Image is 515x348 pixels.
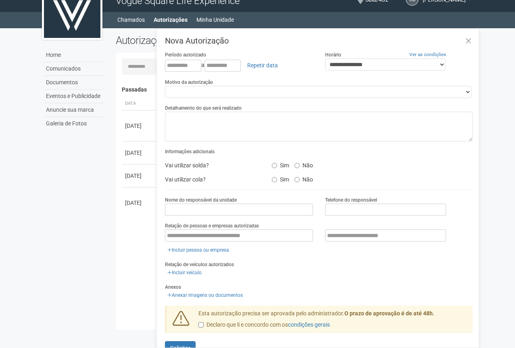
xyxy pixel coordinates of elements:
[116,34,288,46] h2: Autorizações
[294,173,313,183] label: Não
[159,159,265,171] div: Vai utilizar solda?
[165,268,204,277] a: Incluir veículo
[125,149,155,157] div: [DATE]
[44,76,104,90] a: Documentos
[44,103,104,117] a: Anuncie sua marca
[117,14,145,25] a: Chamados
[165,283,181,291] label: Anexos
[272,177,277,182] input: Sim
[165,196,237,204] label: Nome do responsável da unidade
[165,291,245,300] a: Anexar imagens ou documentos
[165,79,213,86] label: Motivo da autorização
[125,122,155,130] div: [DATE]
[44,62,104,76] a: Comunicados
[242,58,283,72] a: Repetir data
[165,104,242,112] label: Detalhamento do que será realizado
[165,261,234,268] label: Relação de veículos autorizados
[154,14,188,25] a: Autorizações
[165,246,231,254] a: Incluir pessoa ou empresa
[272,173,289,183] label: Sim
[196,14,234,25] a: Minha Unidade
[192,310,473,333] div: Esta autorização precisa ser aprovada pelo administrador.
[294,159,313,169] label: Não
[44,117,104,130] a: Galeria de Fotos
[125,199,155,207] div: [DATE]
[44,48,104,62] a: Home
[272,159,289,169] label: Sim
[325,196,377,204] label: Telefone do responsável
[122,87,467,93] h4: Passadas
[165,148,215,155] label: Informações adicionais
[159,173,265,185] div: Vai utilizar cola?
[165,51,206,58] label: Período autorizado
[165,58,313,72] div: a
[165,222,259,229] label: Relação de pessoas e empresas autorizadas
[122,97,158,110] th: Data
[344,310,434,317] strong: O prazo de aprovação é de até 48h.
[409,52,446,57] a: Ver as condições
[325,51,341,58] label: Horário
[165,37,473,45] h3: Nova Autorização
[294,163,300,168] input: Não
[272,163,277,168] input: Sim
[44,90,104,103] a: Eventos e Publicidade
[288,321,330,328] a: condições gerais
[125,172,155,180] div: [DATE]
[294,177,300,182] input: Não
[198,321,330,329] label: Declaro que li e concordo com os
[198,322,204,327] input: Declaro que li e concordo com oscondições gerais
